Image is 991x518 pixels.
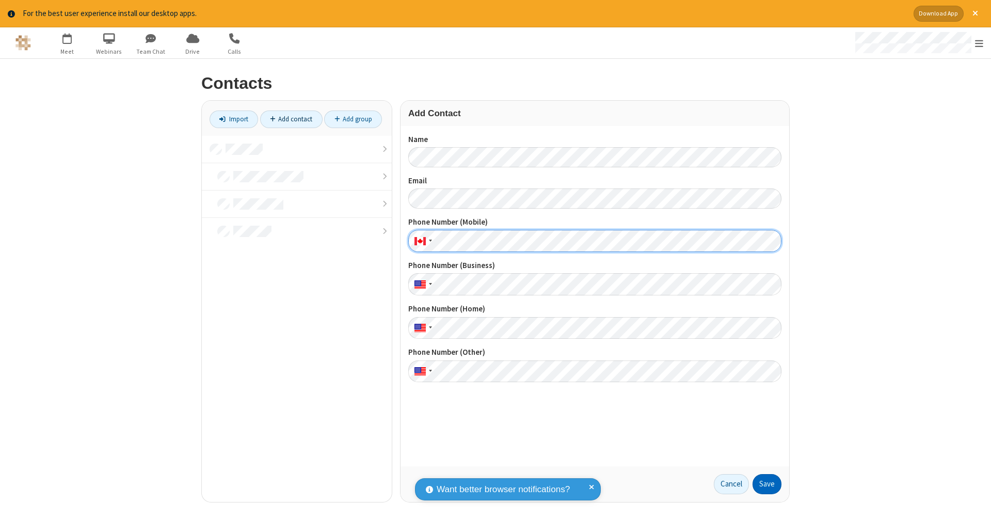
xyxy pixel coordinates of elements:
[215,47,254,56] span: Calls
[914,6,964,22] button: Download App
[967,6,983,22] button: Close alert
[173,47,212,56] span: Drive
[408,360,435,383] div: United States: + 1
[90,47,129,56] span: Webinars
[437,483,570,496] span: Want better browser notifications?
[260,111,323,128] a: Add contact
[408,108,781,118] h3: Add Contact
[408,303,781,315] label: Phone Number (Home)
[408,260,781,272] label: Phone Number (Business)
[845,27,991,58] div: Open menu
[753,474,781,495] button: Save
[4,27,42,58] button: Logo
[408,347,781,358] label: Phone Number (Other)
[48,47,87,56] span: Meet
[201,74,790,92] h2: Contacts
[408,230,435,252] div: Canada: + 1
[408,273,435,295] div: United States: + 1
[408,317,435,339] div: United States: + 1
[210,111,258,128] a: Import
[408,175,781,187] label: Email
[714,474,749,495] a: Cancel
[15,35,31,51] img: QA Selenium DO NOT DELETE OR CHANGE
[408,216,781,228] label: Phone Number (Mobile)
[132,47,170,56] span: Team Chat
[324,111,382,128] a: Add group
[23,8,906,20] div: For the best user experience install our desktop apps.
[408,134,781,146] label: Name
